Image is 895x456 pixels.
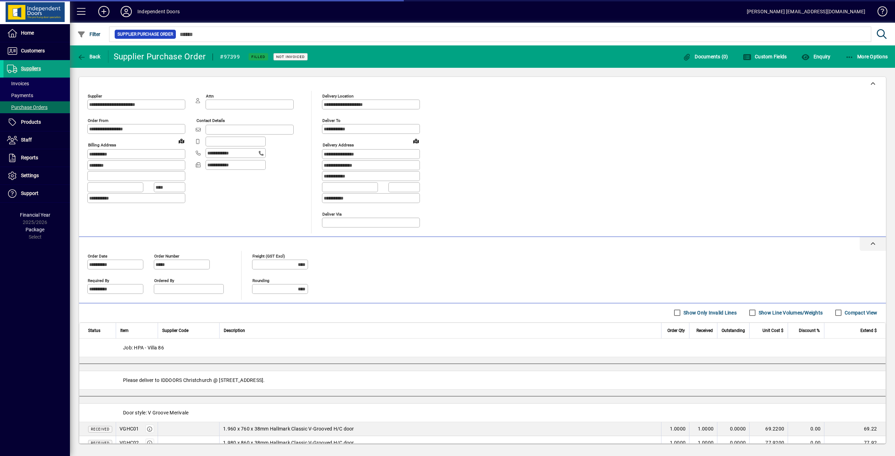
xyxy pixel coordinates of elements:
span: 1.960 x 760 x 38mm Hallmark Classic V-Grooved H/C door [223,425,354,432]
span: Description [224,327,245,334]
mat-label: Supplier [88,94,102,99]
button: Profile [115,5,137,18]
td: 1.0000 [661,436,689,450]
div: Door style: V Groove Merivale [79,404,886,422]
span: Settings [21,173,39,178]
span: Item [120,327,129,334]
mat-label: Order number [154,253,179,258]
div: Supplier Purchase Order [114,51,206,62]
mat-label: Freight (GST excl) [252,253,285,258]
mat-label: Delivery Location [322,94,353,99]
mat-label: Rounding [252,278,269,283]
button: Documents (0) [681,50,730,63]
span: Status [88,327,100,334]
label: Compact View [843,309,877,316]
span: Reports [21,155,38,160]
span: Back [77,54,101,59]
a: Payments [3,89,70,101]
div: #97399 [220,51,240,63]
td: 77.9200 [749,436,788,450]
label: Show Line Volumes/Weights [757,309,823,316]
a: Customers [3,42,70,60]
div: Independent Doors [137,6,180,17]
span: Received [91,427,109,431]
span: Enquiry [801,54,830,59]
a: Support [3,185,70,202]
span: Staff [21,137,32,143]
span: Purchase Orders [7,104,48,110]
mat-label: Order date [88,253,107,258]
span: Supplier Purchase Order [117,31,173,38]
td: 1.0000 [689,436,717,450]
span: 1.980 x 860 x 38mm Hallmark Classic V-Grooved H/C door [223,439,354,446]
span: Unit Cost $ [762,327,783,334]
a: View on map [410,135,422,146]
mat-label: Deliver To [322,118,341,123]
span: Outstanding [722,327,745,334]
span: Filter [77,31,101,37]
button: Custom Fields [741,50,789,63]
td: 1.0000 [689,422,717,436]
td: 69.22 [824,422,886,436]
span: Customers [21,48,45,53]
mat-label: Deliver via [322,211,342,216]
mat-label: Required by [88,278,109,283]
span: Package [26,227,44,232]
mat-label: Order from [88,118,108,123]
span: Payments [7,93,33,98]
span: Order Qty [667,327,685,334]
a: Staff [3,131,70,149]
span: Products [21,119,41,125]
div: [PERSON_NAME] [EMAIL_ADDRESS][DOMAIN_NAME] [747,6,865,17]
td: 0.0000 [717,422,749,436]
div: VGHC02 [120,439,139,446]
button: Add [93,5,115,18]
mat-label: Ordered by [154,278,174,283]
a: Reports [3,149,70,167]
button: Back [76,50,102,63]
a: Settings [3,167,70,184]
span: Financial Year [20,212,50,218]
span: Custom Fields [743,54,787,59]
span: Invoices [7,81,29,86]
td: 69.2200 [749,422,788,436]
button: More Options [844,50,890,63]
mat-label: Attn [206,94,214,99]
label: Show Only Invalid Lines [682,309,737,316]
span: Extend $ [860,327,877,334]
button: Filter [76,28,102,41]
span: Received [696,327,713,334]
a: Invoices [3,78,70,89]
td: 0.00 [788,422,824,436]
span: Received [91,441,109,445]
a: Home [3,24,70,42]
span: Home [21,30,34,36]
span: Discount % [799,327,820,334]
span: Documents (0) [683,54,728,59]
td: 1.0000 [661,422,689,436]
button: Enquiry [800,50,832,63]
a: Purchase Orders [3,101,70,113]
span: Supplier Code [162,327,188,334]
a: Knowledge Base [872,1,886,24]
span: More Options [845,54,888,59]
span: Filled [251,55,265,59]
div: Job: HPA - Villa 86 [79,339,886,357]
td: 0.0000 [717,436,749,450]
div: Please deliver to IDDOORS Christchurch @ [STREET_ADDRESS]. [79,371,886,389]
span: Not Invoiced [276,55,305,59]
div: VGHC01 [120,425,139,432]
span: Support [21,190,38,196]
a: Products [3,114,70,131]
td: 0.00 [788,436,824,450]
span: Suppliers [21,66,41,71]
app-page-header-button: Back [70,50,108,63]
a: View on map [176,135,187,146]
td: 77.92 [824,436,886,450]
